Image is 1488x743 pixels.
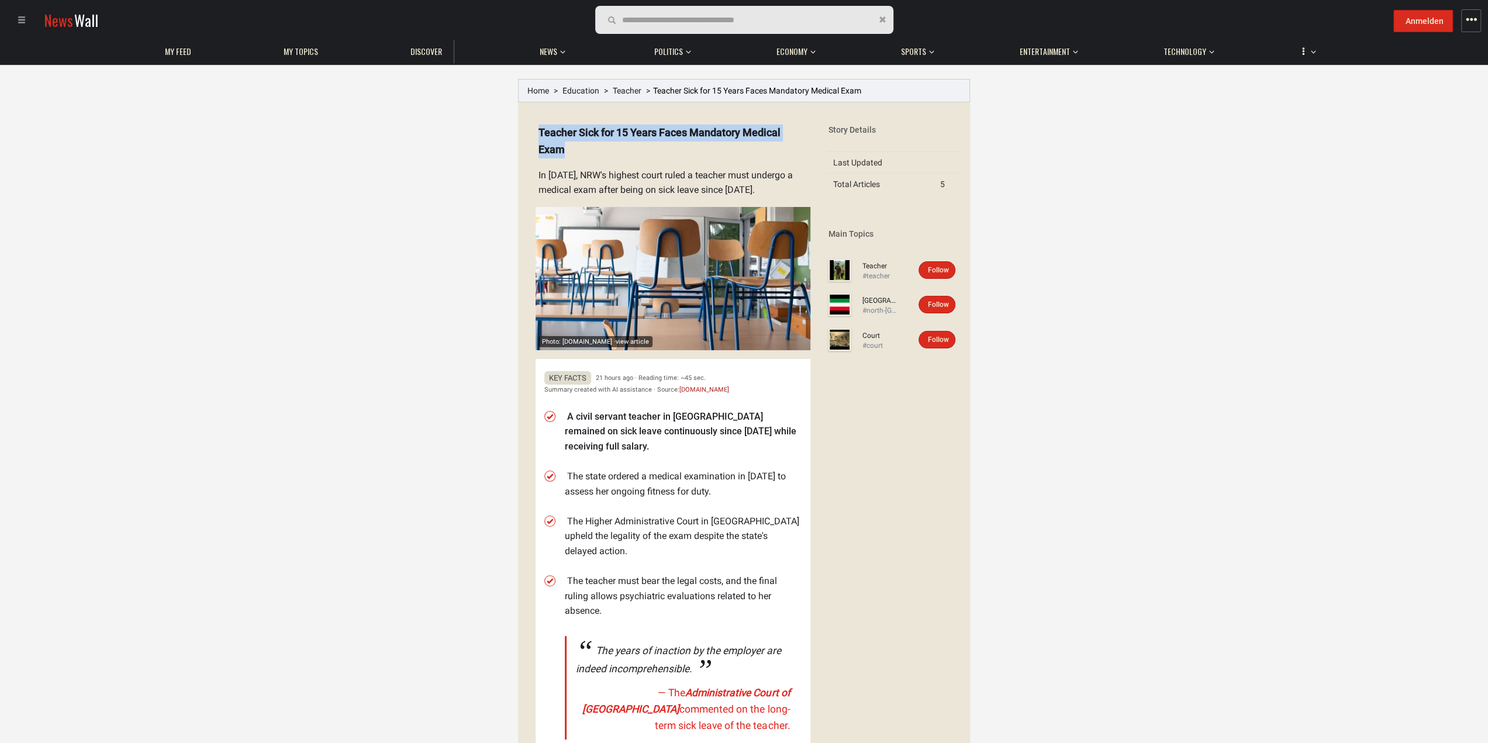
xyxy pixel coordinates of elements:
button: News [534,35,569,63]
span: Discover [410,46,442,57]
a: Teacher [862,261,897,271]
span: News [540,46,557,57]
a: Photo: [DOMAIN_NAME] ·view article [536,207,810,351]
div: Story Details [828,124,961,136]
div: 21 hours ago · Reading time: ~45 sec. Summary created with AI assistance · Source: [544,372,802,395]
span: Follow [928,266,949,274]
div: #court [862,341,897,351]
span: Follow [928,336,949,344]
td: Last Updated [828,152,935,174]
div: #teacher [862,271,897,281]
a: [DOMAIN_NAME] [679,386,729,393]
span: My Feed [165,46,191,57]
div: Main Topics [828,228,961,240]
span: Follow [928,300,949,309]
td: 5 [935,174,961,195]
a: NewsWall [44,9,98,31]
span: Politics [654,46,683,57]
span: Economy [776,46,807,57]
div: Photo: [DOMAIN_NAME] · [538,336,652,347]
span: Teacher Sick for 15 Years Faces Mandatory Medical Exam [653,86,861,95]
li: A civil servant teacher in [GEOGRAPHIC_DATA] remained on sick leave continuously since [DATE] whi... [565,409,802,454]
span: Key Facts [544,371,591,385]
span: Technology [1164,46,1206,57]
a: Politics [648,40,689,63]
a: News [534,40,563,63]
a: Economy [771,40,813,63]
a: [GEOGRAPHIC_DATA] [862,296,897,306]
a: Sports [895,40,932,63]
img: Profile picture of Court [828,328,851,351]
li: The Higher Administrative Court in [GEOGRAPHIC_DATA] upheld the legality of the exam despite the ... [565,514,802,559]
button: Economy [771,35,816,63]
div: The years of inaction by the employer are indeed incomprehensible. [576,642,790,679]
img: Preview image from welt.de [536,207,810,351]
img: Profile picture of Teacher [828,258,851,282]
td: Total Articles [828,174,935,195]
img: Profile picture of North Rhine-Westphalia [828,293,851,316]
button: Technology [1158,35,1214,63]
span: Sports [901,46,926,57]
button: Politics [648,35,691,63]
a: Technology [1158,40,1212,63]
a: Entertainment [1014,40,1076,63]
span: Administrative Court of [GEOGRAPHIC_DATA] [582,687,790,715]
a: Court [862,331,897,341]
a: Home [527,86,549,95]
span: Anmelden [1406,16,1444,26]
a: Teacher [613,86,641,95]
button: Entertainment [1014,35,1078,63]
cite: — The commented on the long-term sick leave of the teacher. [576,685,790,734]
li: The teacher must bear the legal costs, and the final ruling allows psychiatric evaluations relate... [565,573,802,618]
span: My topics [284,46,318,57]
span: view article [616,338,649,345]
button: Sports [895,35,934,63]
button: Anmelden [1393,10,1453,32]
li: The state ordered a medical examination in [DATE] to assess her ongoing fitness for duty. [565,469,802,499]
span: News [44,9,73,31]
span: Entertainment [1020,46,1070,57]
a: Education [562,86,599,95]
div: #north-[GEOGRAPHIC_DATA] [862,306,897,316]
span: Wall [74,9,98,31]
